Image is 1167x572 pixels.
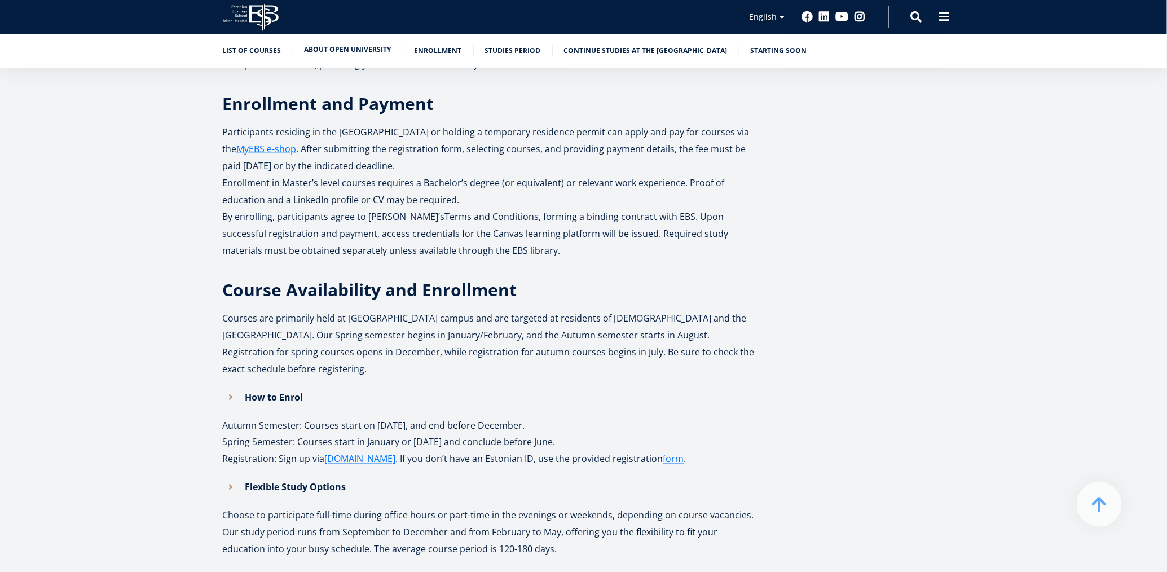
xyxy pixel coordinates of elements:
[819,11,830,23] a: Linkedin
[305,44,391,55] a: About Open University
[751,45,807,56] a: Starting soon
[223,507,759,558] p: Choose to participate full-time during office hours or part-time in the evenings or weekends, dep...
[836,11,849,23] a: Youtube
[223,451,759,468] p: Registration: Sign up via . If you don’t have an Estonian ID, use the provided registration .
[485,45,541,56] a: Studies period
[245,481,346,494] strong: Flexible Study Options
[223,92,434,115] strong: Enrollment and Payment
[802,11,813,23] a: Facebook
[564,45,728,56] a: Continue studies at the [GEOGRAPHIC_DATA]
[223,417,759,451] p: Autumn Semester: Courses start on [DATE], and end before December. Spring Semester: Courses start...
[237,140,297,157] a: MyEBS e-shop
[245,391,303,403] strong: How to Enrol
[223,124,759,259] p: Participants residing in the [GEOGRAPHIC_DATA] or holding a temporary residence permit can apply ...
[245,41,745,71] span: Accessible Resources: Open University students have full access to the EBS Library, reading room,...
[223,310,759,377] p: Courses are primarily held at [GEOGRAPHIC_DATA] campus and are targeted at residents of [DEMOGRAP...
[325,451,396,468] a: [DOMAIN_NAME]
[663,451,684,468] a: form
[223,45,281,56] a: List of Courses
[223,278,517,301] strong: Course Availability and Enrollment
[415,45,462,56] a: Enrollment
[855,11,866,23] a: Instagram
